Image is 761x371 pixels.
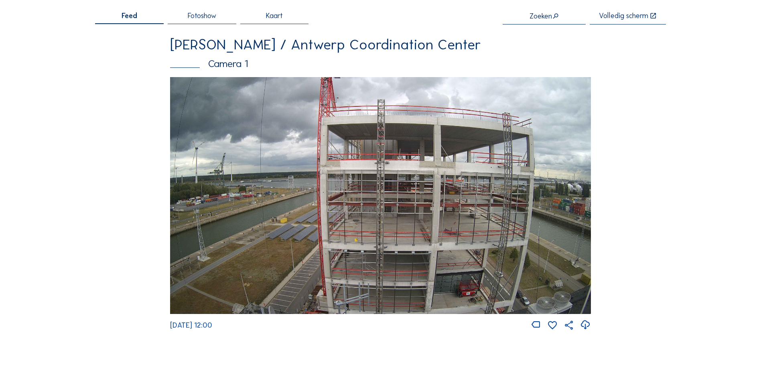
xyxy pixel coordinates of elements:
span: [DATE] 12:00 [170,321,212,330]
span: Feed [122,12,137,19]
div: Camera 1 [170,59,591,69]
div: [PERSON_NAME] / Antwerp Coordination Center [170,37,591,52]
span: Fotoshow [188,12,216,19]
div: Volledig scherm [599,12,648,20]
img: Image [170,77,591,314]
span: Kaart [266,12,283,19]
